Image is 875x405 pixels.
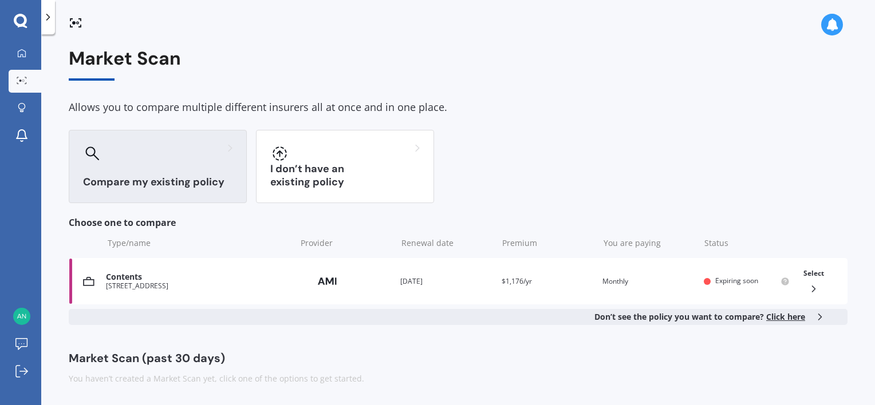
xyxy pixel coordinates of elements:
img: Contents [83,276,94,287]
div: [STREET_ADDRESS] [106,282,290,290]
div: You are paying [604,237,695,249]
h3: Compare my existing policy [83,176,232,189]
div: Renewal date [401,237,493,249]
b: Don’t see the policy you want to compare? [594,311,805,323]
span: Select [803,268,824,278]
img: 28e45a8e321ce274bf217e4133ba8ccf [13,308,30,325]
div: Provider [301,237,392,249]
div: [DATE] [400,276,492,287]
span: $1,176/yr [502,276,532,286]
h3: I don’t have an existing policy [270,162,420,189]
div: Contents [106,272,290,282]
div: Choose one to compare [69,217,848,228]
div: You haven’t created a Market Scan yet, click one of the options to get started. [69,373,848,384]
div: Monthly [602,276,695,287]
div: Status [704,237,790,249]
span: Click here [766,311,805,322]
div: Allows you to compare multiple different insurers all at once and in one place. [69,99,848,116]
div: Market Scan (past 30 days) [69,352,848,364]
img: AMI [299,271,356,292]
div: Premium [502,237,594,249]
div: Type/name [108,237,291,249]
div: Market Scan [69,48,848,81]
span: Expiring soon [715,276,758,285]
